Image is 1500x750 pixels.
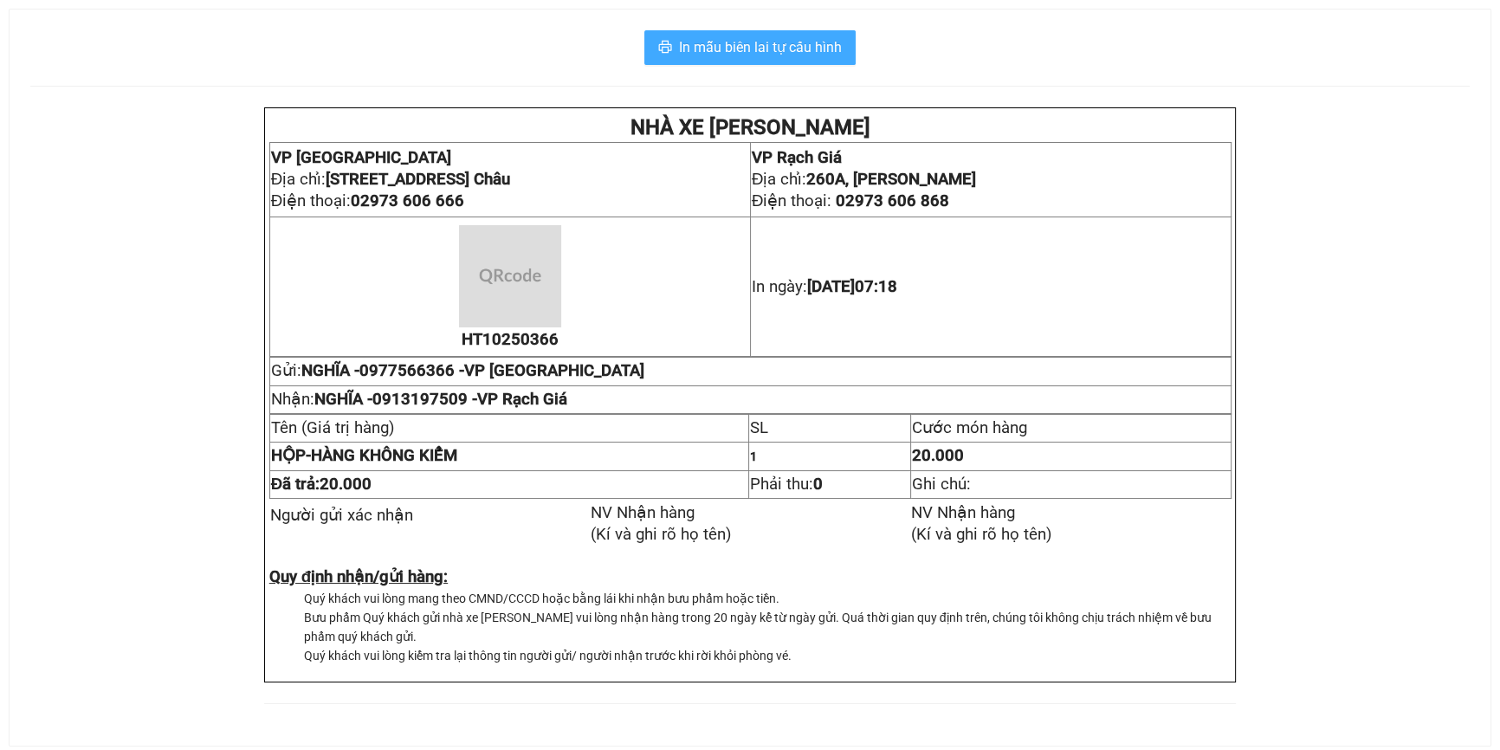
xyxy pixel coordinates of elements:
span: NV Nhận hàng [591,503,695,522]
span: In mẫu biên lai tự cấu hình [679,36,842,58]
span: 0913197509 - [372,390,567,409]
span: Đã trả: [271,475,372,494]
span: Phải thu: [750,475,823,494]
span: Nhận: [271,390,567,409]
span: In ngày: [752,277,897,296]
li: Quý khách vui lòng kiểm tra lại thông tin người gửi/ người nhận trước khi rời khỏi phòng vé. [304,646,1232,665]
span: VP [GEOGRAPHIC_DATA] [464,361,644,380]
img: qr-code [459,225,561,327]
strong: [STREET_ADDRESS] Châu [326,170,510,189]
span: (Kí và ghi rõ họ tên) [911,525,1052,544]
span: Điện thoại: [752,191,949,210]
li: Quý khách vui lòng mang theo CMND/CCCD hoặc bằng lái khi nhận bưu phẩm hoặc tiền. [304,589,1232,608]
span: [DATE] [807,277,897,296]
strong: NHÀ XE [PERSON_NAME] [630,115,870,139]
span: (Kí và ghi rõ họ tên) [591,525,732,544]
strong: Quy định nhận/gửi hàng: [269,567,448,586]
span: Điện thoại: [271,191,464,210]
span: 07:18 [855,277,897,296]
span: 1 [750,449,757,463]
span: Tên (Giá trị hàng) [271,418,395,437]
span: Gửi: [271,361,644,380]
strong: 0 [813,475,823,494]
span: HỘP [271,446,306,465]
span: 20.000 [912,446,964,465]
span: VP Rạch Giá [477,390,567,409]
span: Người gửi xác nhận [270,506,413,525]
span: VP [GEOGRAPHIC_DATA] [271,148,451,167]
span: NGHĨA - [314,390,567,409]
span: 0977566366 - [359,361,644,380]
span: 02973 606 868 [836,191,949,210]
span: VP Rạch Giá [752,148,842,167]
span: 20.000 [320,475,372,494]
span: printer [658,40,672,56]
span: SL [750,418,768,437]
span: Địa chỉ: [271,170,510,189]
span: NGHĨA - [301,361,644,380]
span: 02973 606 666 [351,191,464,210]
button: printerIn mẫu biên lai tự cấu hình [644,30,856,65]
strong: HÀNG KHÔNG KIỂM [271,446,457,465]
span: Địa chỉ: [752,170,976,189]
span: Cước món hàng [912,418,1027,437]
span: - [271,446,311,465]
span: HT10250366 [462,330,559,349]
span: NV Nhận hàng [911,503,1015,522]
strong: 260A, [PERSON_NAME] [806,170,976,189]
li: Bưu phẩm Quý khách gửi nhà xe [PERSON_NAME] vui lòng nhận hàng trong 20 ngày kể từ ngày gửi. Quá ... [304,608,1232,646]
span: Ghi chú: [912,475,971,494]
